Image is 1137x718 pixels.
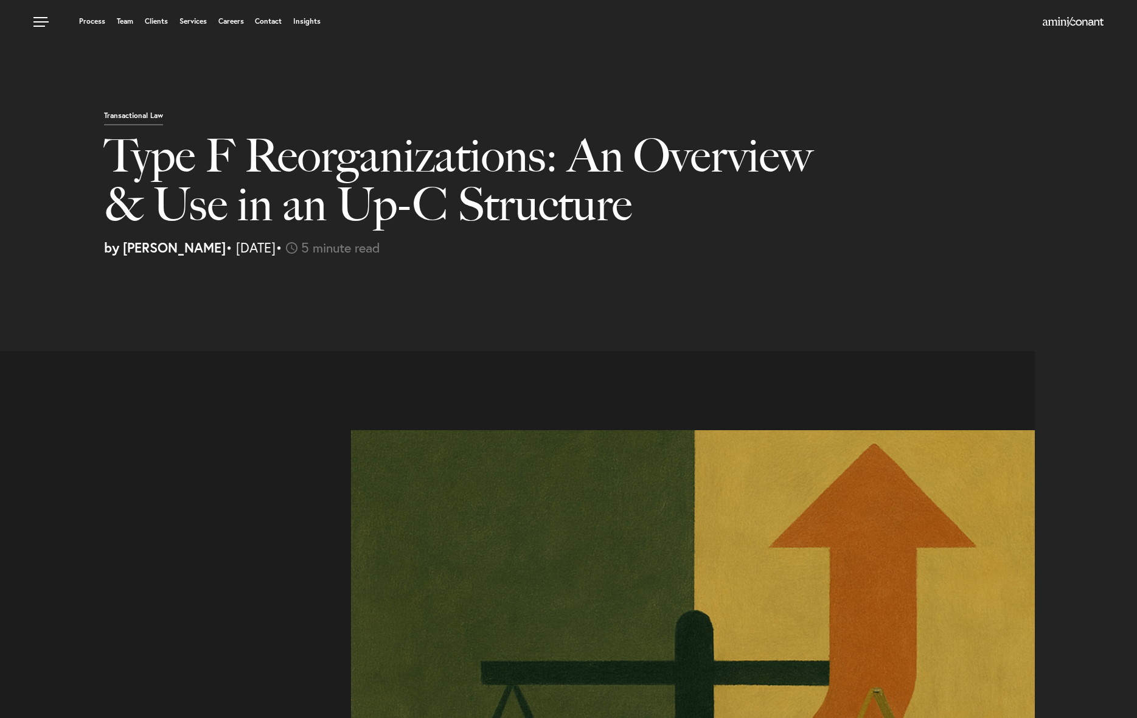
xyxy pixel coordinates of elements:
[1043,17,1104,27] img: Amini & Conant
[293,18,321,25] a: Insights
[301,239,380,256] span: 5 minute read
[104,131,821,241] h1: Type F Reorganizations: An Overview & Use in an Up-C Structure
[79,18,105,25] a: Process
[1043,18,1104,27] a: Home
[276,239,282,256] span: •
[104,241,1128,254] p: • [DATE]
[286,242,297,254] img: icon-time-light.svg
[218,18,244,25] a: Careers
[104,112,163,125] p: Transactional Law
[104,239,226,256] strong: by [PERSON_NAME]
[255,18,282,25] a: Contact
[117,18,133,25] a: Team
[145,18,168,25] a: Clients
[179,18,207,25] a: Services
